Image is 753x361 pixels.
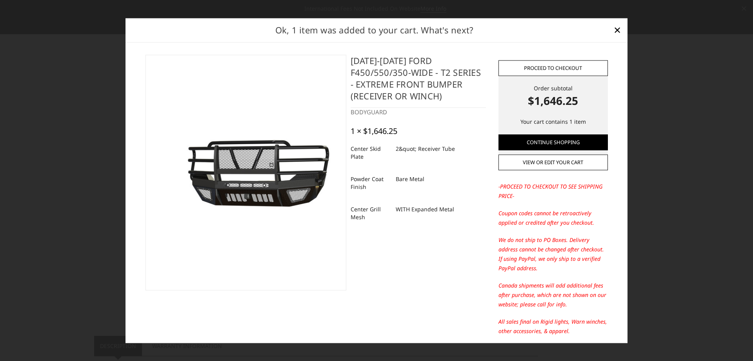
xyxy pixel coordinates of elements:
p: We do not ship to PO Boxes. Delivery address cannot be changed after checkout. If using PayPal, w... [498,235,608,273]
span: × [614,22,621,38]
h4: [DATE]-[DATE] Ford F450/550/350-Wide - T2 Series - Extreme Front Bumper (receiver or winch) [351,55,486,108]
div: Order subtotal [498,84,608,109]
div: 1 × $1,646.25 [351,126,397,136]
strong: $1,646.25 [498,92,608,109]
dt: Center Skid Plate [351,142,390,164]
p: -PROCEED TO CHECKOUT TO SEE SHIPPING PRICE- [498,182,608,201]
a: View or edit your cart [498,154,608,170]
a: Proceed to checkout [498,60,608,76]
p: Your cart contains 1 item [498,117,608,126]
iframe: Chat Widget [714,323,753,361]
dt: Center Grill Mesh [351,202,390,224]
a: Close [611,24,624,37]
a: Continue Shopping [498,134,608,150]
p: Coupon codes cannot be retroactively applied or credited after you checkout. [498,209,608,227]
dd: 2&quot; Receiver Tube [396,142,455,156]
img: 2011-2016 Ford F450/550/350-Wide - T2 Series - Extreme Front Bumper (receiver or winch) [150,117,342,228]
p: Canada shipments will add additional fees after purchase, which are not shown on our website; ple... [498,281,608,309]
h2: Ok, 1 item was added to your cart. What's next? [138,24,611,37]
div: BODYGUARD [351,108,486,117]
p: All sales final on Rigid lights, Warn winches, other accessories, & apparel. [498,317,608,336]
dt: Powder Coat Finish [351,172,390,194]
dd: Bare Metal [396,172,424,186]
dd: WITH Expanded Metal [396,202,454,216]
